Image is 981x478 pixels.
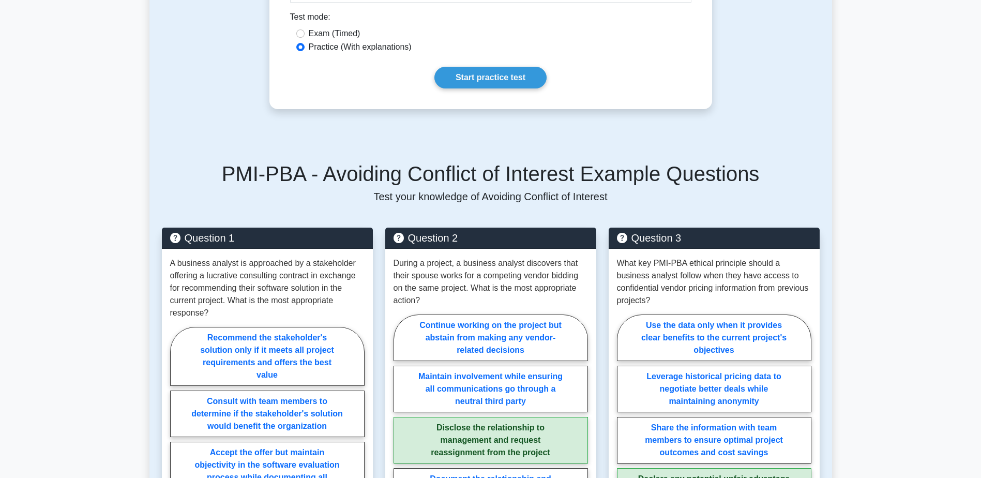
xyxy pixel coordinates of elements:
label: Use the data only when it provides clear benefits to the current project's objectives [617,315,811,361]
p: What key PMI-PBA ethical principle should a business analyst follow when they have access to conf... [617,257,811,307]
label: Recommend the stakeholder's solution only if it meets all project requirements and offers the bes... [170,327,365,386]
label: Consult with team members to determine if the stakeholder's solution would benefit the organization [170,391,365,437]
label: Exam (Timed) [309,27,360,40]
h5: Question 3 [617,232,811,244]
div: Test mode: [290,11,691,27]
a: Start practice test [434,67,547,88]
p: Test your knowledge of Avoiding Conflict of Interest [162,190,820,203]
h5: PMI-PBA - Avoiding Conflict of Interest Example Questions [162,161,820,186]
label: Practice (With explanations) [309,41,412,53]
p: During a project, a business analyst discovers that their spouse works for a competing vendor bid... [394,257,588,307]
label: Share the information with team members to ensure optimal project outcomes and cost savings [617,417,811,464]
h5: Question 2 [394,232,588,244]
label: Leverage historical pricing data to negotiate better deals while maintaining anonymity [617,366,811,412]
label: Disclose the relationship to management and request reassignment from the project [394,417,588,464]
p: A business analyst is approached by a stakeholder offering a lucrative consulting contract in exc... [170,257,365,319]
h5: Question 1 [170,232,365,244]
label: Maintain involvement while ensuring all communications go through a neutral third party [394,366,588,412]
label: Continue working on the project but abstain from making any vendor-related decisions [394,315,588,361]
